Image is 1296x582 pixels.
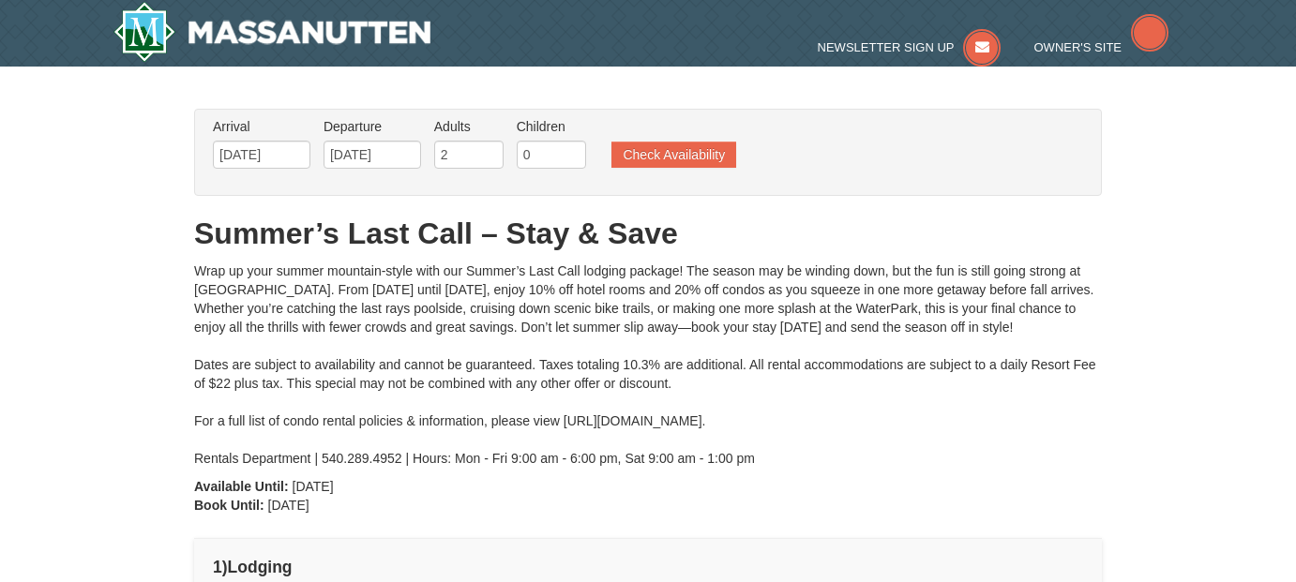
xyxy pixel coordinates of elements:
a: Owner's Site [1034,40,1169,54]
strong: Book Until: [194,498,264,513]
h1: Summer’s Last Call – Stay & Save [194,215,1102,252]
button: Check Availability [611,142,736,168]
span: [DATE] [268,498,309,513]
label: Arrival [213,117,310,136]
label: Children [517,117,586,136]
img: Massanutten Resort Logo [113,2,430,62]
label: Adults [434,117,504,136]
span: [DATE] [293,479,334,494]
div: Wrap up your summer mountain-style with our Summer’s Last Call lodging package! The season may be... [194,261,1102,468]
span: ) [222,558,228,576]
a: Newsletter Sign Up [818,40,1002,54]
strong: Available Until: [194,479,289,494]
h4: 1 Lodging [213,558,1083,576]
span: Owner's Site [1034,40,1123,54]
span: Newsletter Sign Up [818,40,955,54]
a: Massanutten Resort [113,2,430,62]
label: Departure [324,117,421,136]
